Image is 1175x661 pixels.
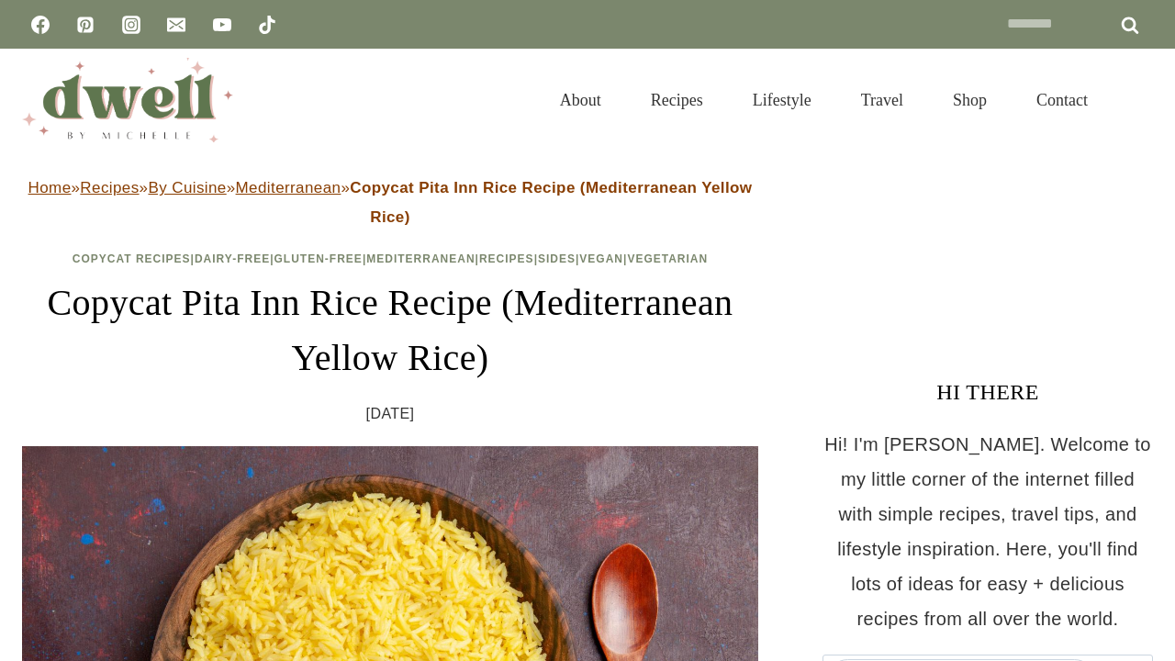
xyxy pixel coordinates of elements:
nav: Primary Navigation [535,68,1113,132]
a: Mediterranean [366,252,475,265]
a: Gluten-Free [274,252,363,265]
a: Recipes [626,68,728,132]
a: TikTok [249,6,285,43]
a: Vegan [579,252,623,265]
strong: Copycat Pita Inn Rice Recipe (Mediterranean Yellow Rice) [350,179,752,226]
a: About [535,68,626,132]
a: YouTube [204,6,241,43]
a: Pinterest [67,6,104,43]
span: » » » » [28,179,753,226]
h3: HI THERE [822,375,1153,409]
p: Hi! I'm [PERSON_NAME]. Welcome to my little corner of the internet filled with simple recipes, tr... [822,427,1153,636]
a: Dairy-Free [195,252,270,265]
a: Shop [928,68,1012,132]
button: View Search Form [1122,84,1153,116]
a: Home [28,179,72,196]
a: Sides [538,252,576,265]
a: Copycat Recipes [73,252,191,265]
img: DWELL by michelle [22,58,233,142]
a: Recipes [479,252,534,265]
a: Lifestyle [728,68,836,132]
h1: Copycat Pita Inn Rice Recipe (Mediterranean Yellow Rice) [22,275,758,386]
time: [DATE] [366,400,415,428]
a: By Cuisine [148,179,226,196]
a: Travel [836,68,928,132]
a: Facebook [22,6,59,43]
a: Instagram [113,6,150,43]
a: Vegetarian [627,252,708,265]
a: Email [158,6,195,43]
a: Recipes [80,179,139,196]
a: Contact [1012,68,1113,132]
a: Mediterranean [236,179,341,196]
span: | | | | | | | [73,252,708,265]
